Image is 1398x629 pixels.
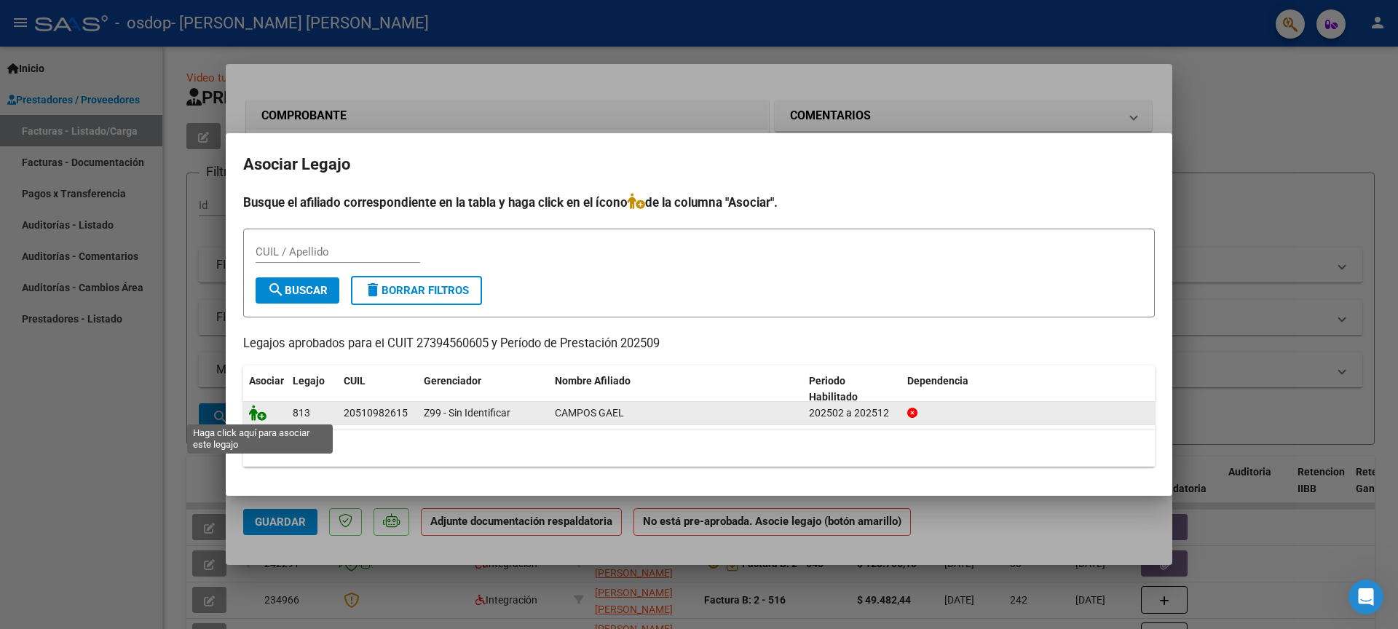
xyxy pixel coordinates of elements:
[338,365,418,414] datatable-header-cell: CUIL
[287,365,338,414] datatable-header-cell: Legajo
[1348,579,1383,614] iframe: Intercom live chat
[243,430,1155,467] div: 1 registros
[418,365,549,414] datatable-header-cell: Gerenciador
[243,151,1155,178] h2: Asociar Legajo
[243,335,1155,353] p: Legajos aprobados para el CUIT 27394560605 y Período de Prestación 202509
[344,375,366,387] span: CUIL
[907,375,968,387] span: Dependencia
[256,277,339,304] button: Buscar
[267,284,328,297] span: Buscar
[364,281,382,298] mat-icon: delete
[424,375,481,387] span: Gerenciador
[424,407,510,419] span: Z99 - Sin Identificar
[555,375,631,387] span: Nombre Afiliado
[364,284,469,297] span: Borrar Filtros
[267,281,285,298] mat-icon: search
[803,365,901,414] datatable-header-cell: Periodo Habilitado
[809,405,896,422] div: 202502 a 202512
[243,365,287,414] datatable-header-cell: Asociar
[344,405,408,422] div: 20510982615
[351,276,482,305] button: Borrar Filtros
[249,375,284,387] span: Asociar
[243,193,1155,212] h4: Busque el afiliado correspondiente en la tabla y haga click en el ícono de la columna "Asociar".
[555,407,624,419] span: CAMPOS GAEL
[809,375,858,403] span: Periodo Habilitado
[293,375,325,387] span: Legajo
[901,365,1156,414] datatable-header-cell: Dependencia
[549,365,803,414] datatable-header-cell: Nombre Afiliado
[293,407,310,419] span: 813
